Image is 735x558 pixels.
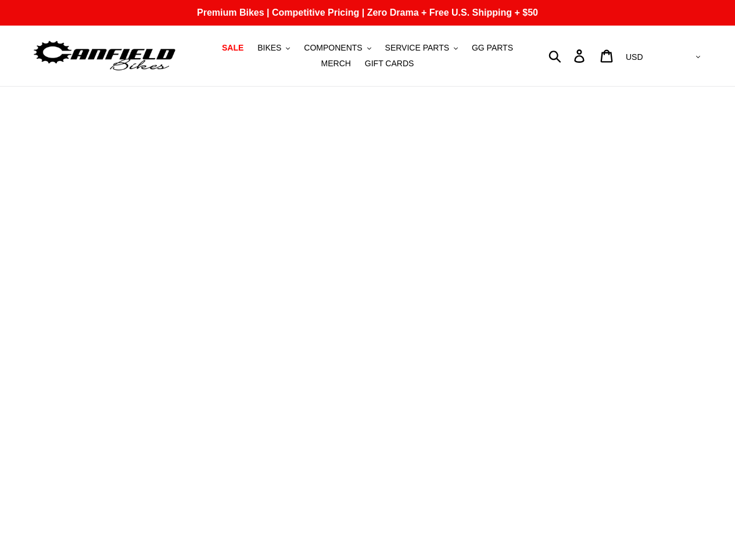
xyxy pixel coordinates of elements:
[385,43,449,53] span: SERVICE PARTS
[252,40,296,56] button: BIKES
[466,40,519,56] a: GG PARTS
[222,43,243,53] span: SALE
[304,43,362,53] span: COMPONENTS
[32,38,177,74] img: Canfield Bikes
[315,56,357,71] a: MERCH
[321,59,351,69] span: MERCH
[216,40,249,56] a: SALE
[472,43,513,53] span: GG PARTS
[379,40,464,56] button: SERVICE PARTS
[359,56,420,71] a: GIFT CARDS
[257,43,281,53] span: BIKES
[365,59,414,69] span: GIFT CARDS
[298,40,377,56] button: COMPONENTS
